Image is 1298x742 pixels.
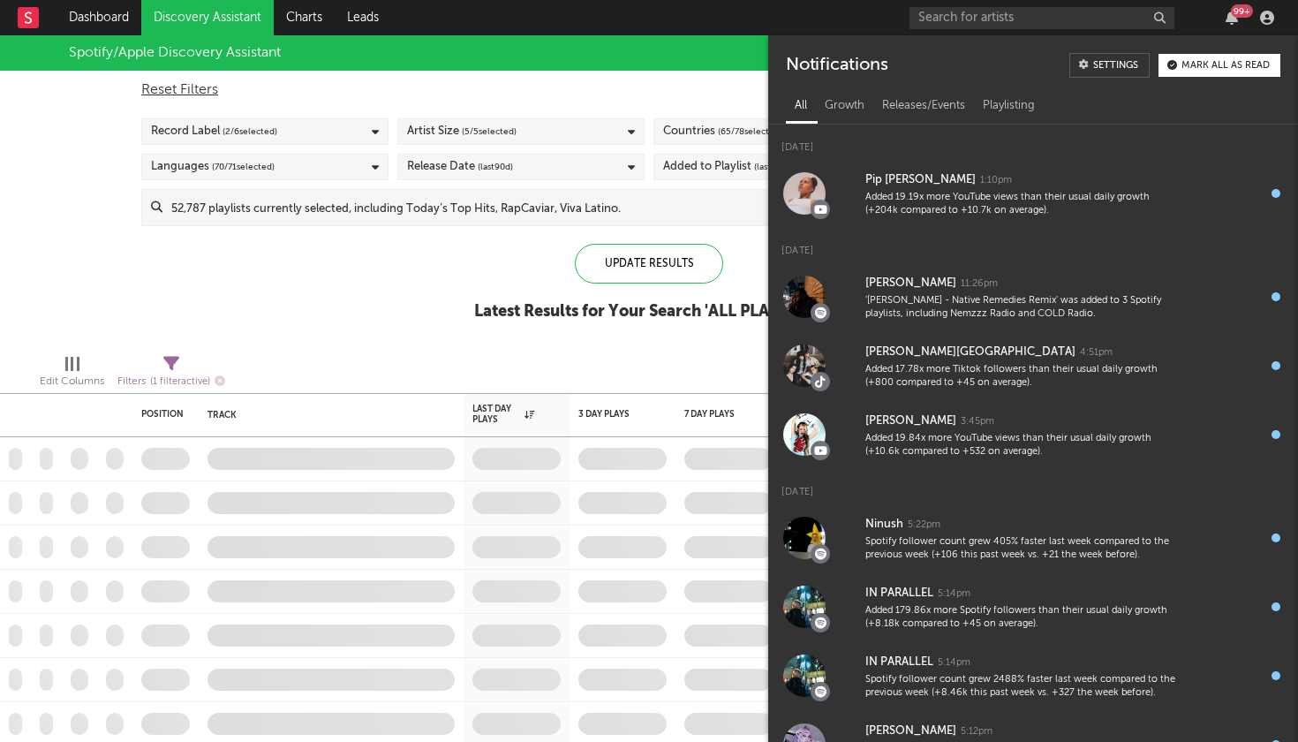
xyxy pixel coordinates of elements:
[1231,4,1253,18] div: 99 +
[1069,53,1150,78] a: Settings
[865,514,903,535] div: Ninush
[684,409,746,420] div: 7 Day Plays
[407,156,513,178] div: Release Date
[865,191,1176,218] div: Added 19.19x more YouTube views than their usual daily growth (+204k compared to +10.7k on average).
[980,174,1012,187] div: 1:10pm
[865,342,1075,363] div: [PERSON_NAME][GEOGRAPHIC_DATA]
[909,7,1174,29] input: Search for artists
[786,91,816,121] div: All
[151,121,277,142] div: Record Label
[117,349,225,400] div: Filters(1 filter active)
[865,535,1176,563] div: Spotify follower count grew 405% faster last week compared to the previous week (+106 this past w...
[718,121,782,142] span: ( 65 / 78 selected)
[865,583,933,604] div: IN PARALLEL
[938,656,970,670] div: 5:14pm
[462,121,517,142] span: ( 5 / 5 selected)
[768,125,1298,159] div: [DATE]
[768,331,1298,400] a: [PERSON_NAME][GEOGRAPHIC_DATA]4:51pmAdded 17.78x more Tiktok followers than their usual daily gro...
[768,228,1298,262] div: [DATE]
[474,301,825,322] div: Latest Results for Your Search ' ALL PLAYLISTS '
[1181,61,1270,71] div: Mark all as read
[786,53,887,78] div: Notifications
[141,409,184,420] div: Position
[575,244,723,284] div: Update Results
[141,79,1157,101] div: Reset Filters
[663,156,789,178] div: Added to Playlist
[768,400,1298,469] a: [PERSON_NAME]3:45pmAdded 19.84x more YouTube views than their usual daily growth (+10.6k compared...
[768,572,1298,641] a: IN PARALLEL5:14pmAdded 179.86x more Spotify followers than their usual daily growth (+8.18k compa...
[865,432,1176,459] div: Added 19.84x more YouTube views than their usual daily growth (+10.6k compared to +532 on average).
[768,262,1298,331] a: [PERSON_NAME]11:26pm'[PERSON_NAME] - Native Remedies Remix' was added to 3 Spotify playlists, inc...
[472,404,534,425] div: Last Day Plays
[961,277,998,291] div: 11:26pm
[768,503,1298,572] a: Ninush5:22pmSpotify follower count grew 405% faster last week compared to the previous week (+106...
[40,349,104,400] div: Edit Columns
[961,725,992,738] div: 5:12pm
[768,469,1298,503] div: [DATE]
[117,371,225,393] div: Filters
[754,156,789,178] span: (last 30 d)
[162,190,1156,225] input: 52,787 playlists currently selected, including Today’s Top Hits, RapCaviar, Viva Latino.
[865,652,933,673] div: IN PARALLEL
[865,170,976,191] div: Pip [PERSON_NAME]
[212,156,275,178] span: ( 70 / 71 selected)
[1093,61,1138,71] div: Settings
[1158,54,1280,77] button: Mark all as read
[768,641,1298,710] a: IN PARALLEL5:14pmSpotify follower count grew 2488% faster last week compared to the previous week...
[208,410,446,420] div: Track
[1226,11,1238,25] button: 99+
[865,294,1176,322] div: '[PERSON_NAME] - Native Remedies Remix' was added to 3 Spotify playlists, including Nemzzz Radio ...
[865,273,956,294] div: [PERSON_NAME]
[865,721,956,742] div: [PERSON_NAME]
[578,409,640,420] div: 3 Day Plays
[865,411,956,432] div: [PERSON_NAME]
[1080,346,1113,360] div: 4:51pm
[865,604,1176,632] div: Added 179.86x more Spotify followers than their usual daily growth (+8.18k compared to +45 on ave...
[478,156,513,178] span: (last 90 d)
[40,371,104,392] div: Edit Columns
[938,587,970,601] div: 5:14pm
[865,363,1176,390] div: Added 17.78x more Tiktok followers than their usual daily growth (+800 compared to +45 on average).
[69,42,281,64] div: Spotify/Apple Discovery Assistant
[150,377,210,387] span: ( 1 filter active)
[407,121,517,142] div: Artist Size
[908,519,940,532] div: 5:22pm
[223,121,277,142] span: ( 2 / 6 selected)
[865,673,1176,700] div: Spotify follower count grew 2488% faster last week compared to the previous week (+8.46k this pas...
[768,159,1298,228] a: Pip [PERSON_NAME]1:10pmAdded 19.19x more YouTube views than their usual daily growth (+204k compa...
[816,91,873,121] div: Growth
[151,156,275,178] div: Languages
[974,91,1044,121] div: Playlisting
[873,91,974,121] div: Releases/Events
[663,121,782,142] div: Countries
[961,415,994,428] div: 3:45pm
